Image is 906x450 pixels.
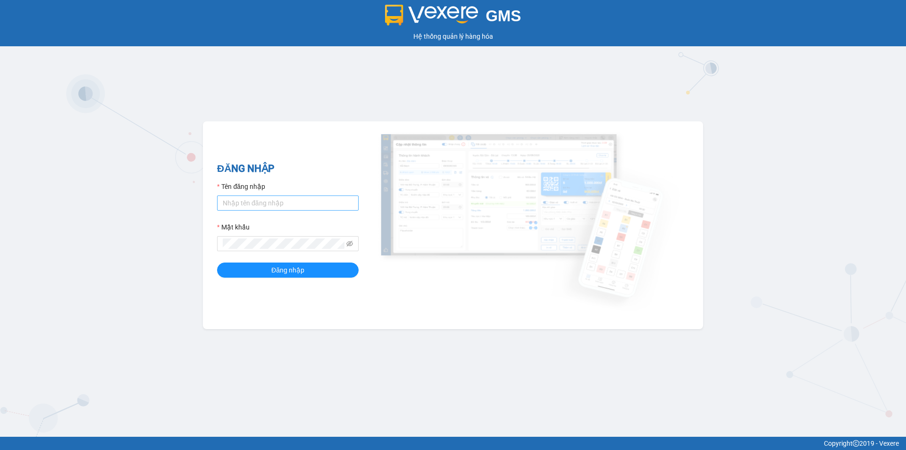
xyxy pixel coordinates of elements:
[7,438,899,449] div: Copyright 2019 - Vexere
[217,195,359,211] input: Tên đăng nhập
[486,7,521,25] span: GMS
[385,5,478,25] img: logo 2
[271,265,304,275] span: Đăng nhập
[2,31,904,42] div: Hệ thống quản lý hàng hóa
[385,14,521,22] a: GMS
[346,240,353,247] span: eye-invisible
[217,161,359,177] h2: ĐĂNG NHẬP
[217,222,250,232] label: Mật khẩu
[217,181,265,192] label: Tên đăng nhập
[217,263,359,278] button: Đăng nhập
[223,238,344,249] input: Mật khẩu
[853,440,859,447] span: copyright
